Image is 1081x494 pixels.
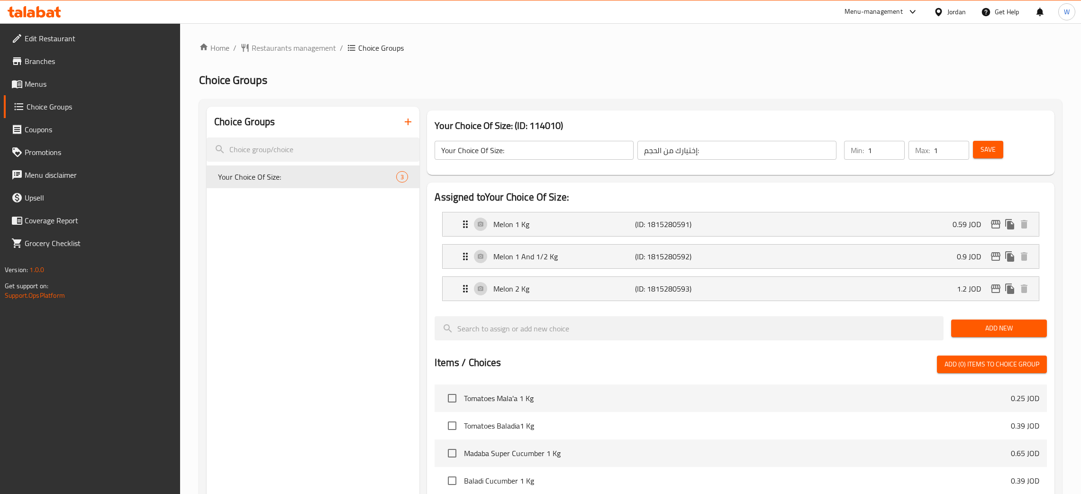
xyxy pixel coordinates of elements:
[915,145,930,156] p: Max:
[199,69,267,91] span: Choice Groups
[4,232,181,255] a: Grocery Checklist
[25,55,173,67] span: Branches
[435,118,1047,133] h3: Your Choice Of Size: (ID: 114010)
[435,316,944,340] input: search
[4,118,181,141] a: Coupons
[1017,282,1031,296] button: delete
[1003,249,1017,264] button: duplicate
[4,50,181,73] a: Branches
[435,273,1047,305] li: Expand
[435,240,1047,273] li: Expand
[443,277,1039,301] div: Expand
[435,208,1047,240] li: Expand
[957,251,989,262] p: 0.9 JOD
[4,186,181,209] a: Upsell
[1011,475,1039,486] p: 0.39 JOD
[25,33,173,44] span: Edit Restaurant
[493,251,635,262] p: Melon 1 And 1/2 Kg
[851,145,864,156] p: Min:
[1064,7,1070,17] span: W
[233,42,236,54] li: /
[435,356,501,370] h2: Items / Choices
[27,101,173,112] span: Choice Groups
[989,217,1003,231] button: edit
[25,78,173,90] span: Menus
[5,289,65,302] a: Support.OpsPlatform
[945,358,1039,370] span: Add (0) items to choice group
[953,219,989,230] p: 0.59 JOD
[442,416,462,436] span: Select choice
[635,219,729,230] p: (ID: 1815280591)
[207,137,419,162] input: search
[435,190,1047,204] h2: Assigned to Your Choice Of Size:
[25,192,173,203] span: Upsell
[397,173,408,182] span: 3
[25,124,173,135] span: Coupons
[1011,420,1039,431] p: 0.39 JOD
[1017,249,1031,264] button: delete
[199,42,229,54] a: Home
[464,448,1011,459] span: Madaba Super Cucumber 1 Kg
[396,171,408,183] div: Choices
[443,245,1039,268] div: Expand
[957,283,989,294] p: 1.2 JOD
[340,42,343,54] li: /
[4,209,181,232] a: Coverage Report
[1003,282,1017,296] button: duplicate
[464,393,1011,404] span: Tomatoes Mala'a 1 Kg
[25,146,173,158] span: Promotions
[199,42,1062,54] nav: breadcrumb
[5,264,28,276] span: Version:
[973,141,1003,158] button: Save
[947,7,966,17] div: Jordan
[442,471,462,491] span: Select choice
[989,282,1003,296] button: edit
[989,249,1003,264] button: edit
[358,42,404,54] span: Choice Groups
[207,165,419,188] div: Your Choice Of Size:3
[218,171,396,183] span: Your Choice Of Size:
[4,27,181,50] a: Edit Restaurant
[1011,448,1039,459] p: 0.65 JOD
[4,95,181,118] a: Choice Groups
[635,283,729,294] p: (ID: 1815280593)
[959,322,1039,334] span: Add New
[252,42,336,54] span: Restaurants management
[845,6,903,18] div: Menu-management
[951,320,1047,337] button: Add New
[1003,217,1017,231] button: duplicate
[493,219,635,230] p: Melon 1 Kg
[443,212,1039,236] div: Expand
[1011,393,1039,404] p: 0.25 JOD
[4,164,181,186] a: Menu disclaimer
[635,251,729,262] p: (ID: 1815280592)
[493,283,635,294] p: Melon 2 Kg
[4,141,181,164] a: Promotions
[1017,217,1031,231] button: delete
[464,420,1011,431] span: Tomatoes Baladia1 Kg
[240,42,336,54] a: Restaurants management
[29,264,44,276] span: 1.0.0
[442,443,462,463] span: Select choice
[937,356,1047,373] button: Add (0) items to choice group
[25,169,173,181] span: Menu disclaimer
[4,73,181,95] a: Menus
[25,238,173,249] span: Grocery Checklist
[5,280,48,292] span: Get support on:
[464,475,1011,486] span: Baladi Cucumber 1 Kg
[214,115,275,129] h2: Choice Groups
[442,388,462,408] span: Select choice
[25,215,173,226] span: Coverage Report
[981,144,996,156] span: Save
